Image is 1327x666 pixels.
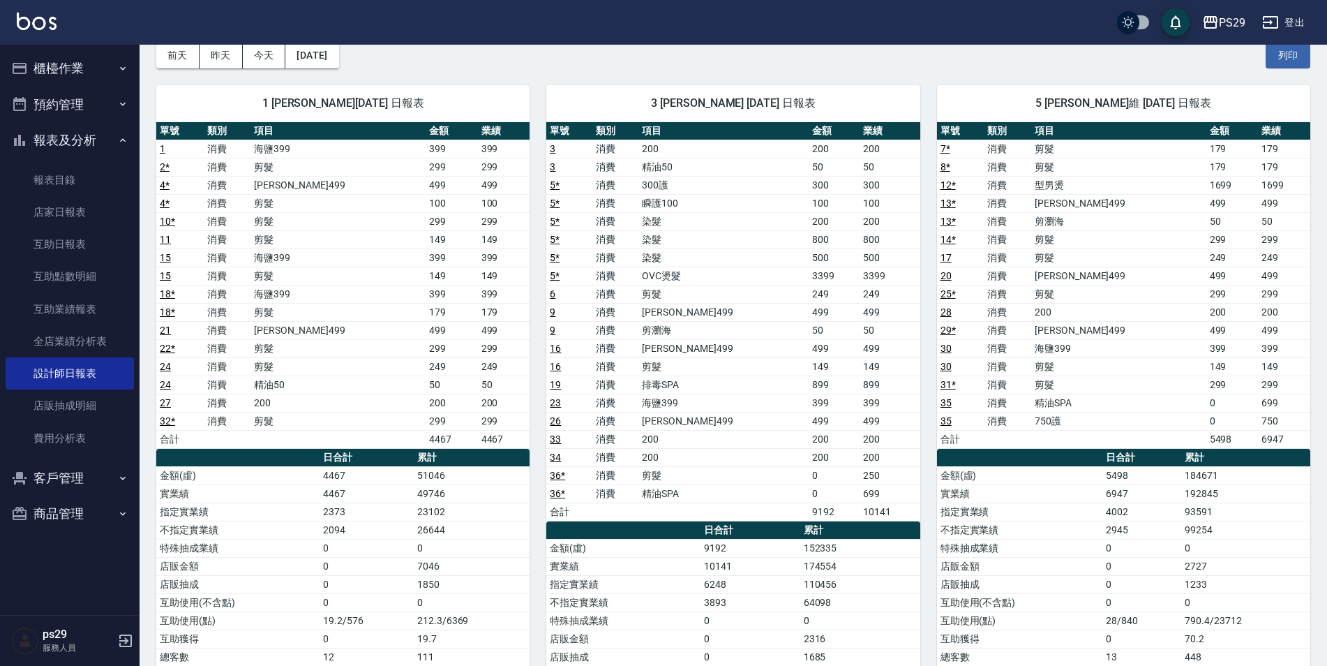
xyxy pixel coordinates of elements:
[414,466,530,484] td: 51046
[984,267,1031,285] td: 消費
[809,194,860,212] td: 100
[478,285,530,303] td: 399
[1031,194,1206,212] td: [PERSON_NAME]499
[200,43,243,68] button: 昨天
[1031,249,1206,267] td: 剪髮
[250,249,425,267] td: 海鹽399
[320,484,414,503] td: 4467
[160,143,165,154] a: 1
[156,466,320,484] td: 金額(虛)
[426,339,478,357] td: 299
[478,158,530,176] td: 299
[809,339,860,357] td: 499
[478,122,530,140] th: 業績
[550,361,561,372] a: 16
[638,140,809,158] td: 200
[1257,10,1310,36] button: 登出
[204,321,251,339] td: 消費
[638,430,809,448] td: 200
[638,303,809,321] td: [PERSON_NAME]499
[250,122,425,140] th: 項目
[592,140,638,158] td: 消費
[1206,158,1259,176] td: 179
[204,285,251,303] td: 消費
[250,321,425,339] td: [PERSON_NAME]499
[160,325,171,336] a: 21
[592,249,638,267] td: 消費
[204,267,251,285] td: 消費
[937,466,1103,484] td: 金額(虛)
[156,430,204,448] td: 合計
[809,412,860,430] td: 499
[638,339,809,357] td: [PERSON_NAME]499
[638,122,809,140] th: 項目
[592,376,638,394] td: 消費
[426,194,478,212] td: 100
[17,13,57,30] img: Logo
[638,249,809,267] td: 染髮
[478,430,530,448] td: 4467
[250,140,425,158] td: 海鹽399
[592,430,638,448] td: 消費
[1031,122,1206,140] th: 項目
[204,303,251,321] td: 消費
[6,390,134,422] a: 店販抽成明細
[1258,158,1310,176] td: 179
[809,394,860,412] td: 399
[243,43,286,68] button: 今天
[1258,212,1310,230] td: 50
[204,376,251,394] td: 消費
[550,288,555,299] a: 6
[478,230,530,249] td: 149
[860,176,920,194] td: 300
[809,176,860,194] td: 300
[1031,285,1206,303] td: 剪髮
[6,228,134,260] a: 互助日報表
[546,122,920,521] table: a dense table
[984,357,1031,376] td: 消費
[1258,230,1310,249] td: 299
[1031,303,1206,321] td: 200
[160,252,171,263] a: 15
[860,249,920,267] td: 500
[984,212,1031,230] td: 消費
[592,321,638,339] td: 消費
[1258,376,1310,394] td: 299
[860,303,920,321] td: 499
[1258,249,1310,267] td: 249
[426,249,478,267] td: 399
[204,194,251,212] td: 消費
[250,412,425,430] td: 剪髮
[204,230,251,249] td: 消費
[1031,394,1206,412] td: 精油SPA
[937,430,984,448] td: 合計
[426,321,478,339] td: 499
[426,285,478,303] td: 399
[6,460,134,496] button: 客戶管理
[638,176,809,194] td: 300護
[940,252,952,263] a: 17
[1206,376,1259,394] td: 299
[1102,449,1181,467] th: 日合計
[1258,140,1310,158] td: 179
[984,394,1031,412] td: 消費
[1197,8,1251,37] button: PS29
[1258,122,1310,140] th: 業績
[1206,412,1259,430] td: 0
[1258,176,1310,194] td: 1699
[478,140,530,158] td: 399
[1181,466,1310,484] td: 184671
[550,379,561,390] a: 19
[592,212,638,230] td: 消費
[1266,43,1310,68] button: 列印
[250,394,425,412] td: 200
[592,122,638,140] th: 類別
[592,412,638,430] td: 消費
[984,303,1031,321] td: 消費
[1219,14,1245,31] div: PS29
[204,176,251,194] td: 消費
[592,394,638,412] td: 消費
[204,158,251,176] td: 消費
[809,267,860,285] td: 3399
[173,96,513,110] span: 1 [PERSON_NAME][DATE] 日報表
